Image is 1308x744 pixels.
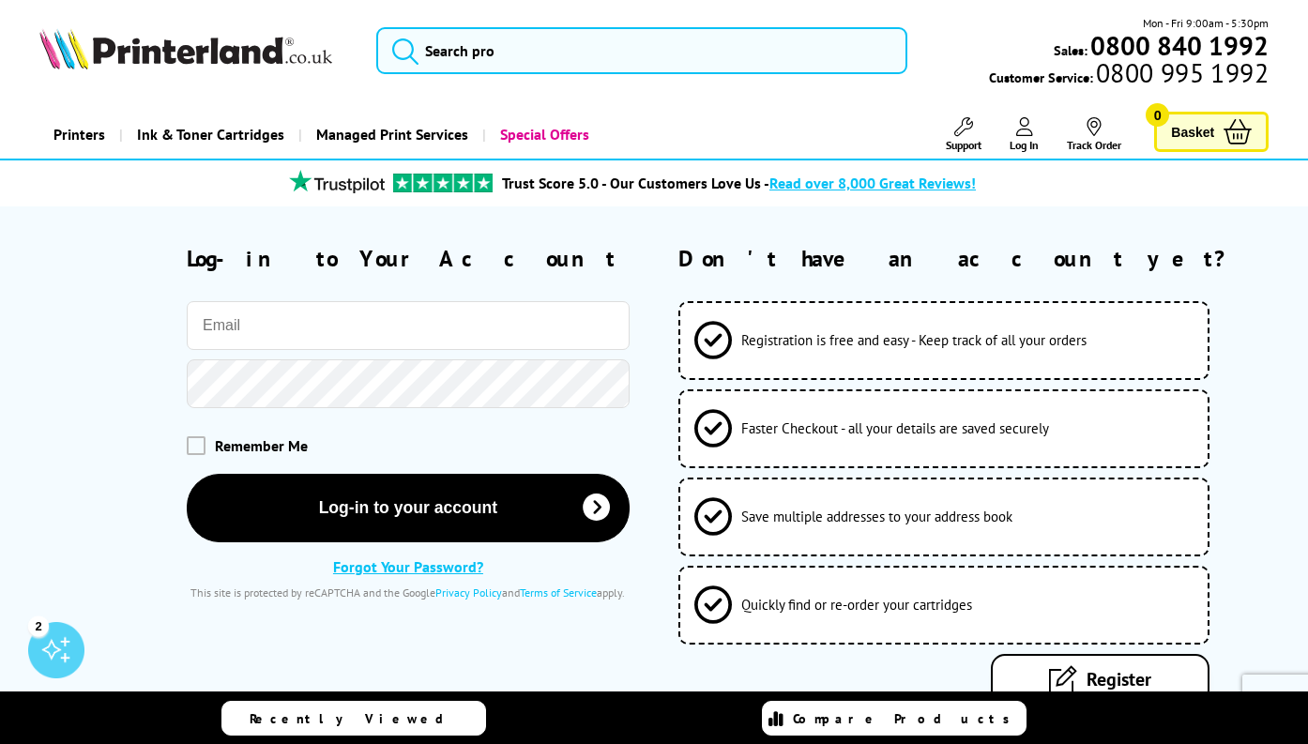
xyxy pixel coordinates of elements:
span: 0800 995 1992 [1093,64,1269,82]
span: Sales: [1054,41,1087,59]
a: Printers [39,111,119,159]
a: Compare Products [762,701,1027,736]
span: 0 [1146,103,1169,127]
img: trustpilot rating [393,174,493,192]
a: Basket 0 [1154,112,1269,152]
span: Recently Viewed [250,710,463,727]
a: Printerland Logo [39,28,353,73]
input: Email [187,301,630,350]
a: Register [991,654,1209,705]
a: Log In [1010,117,1039,152]
span: Mon - Fri 9:00am - 5:30pm [1143,14,1269,32]
img: Printerland Logo [39,28,332,69]
div: This site is protected by reCAPTCHA and the Google and apply. [187,585,630,600]
span: Basket [1171,119,1214,144]
a: 0800 840 1992 [1087,37,1269,54]
span: Faster Checkout - all your details are saved securely [741,419,1049,437]
a: Recently Viewed [221,701,486,736]
a: Support [946,117,981,152]
button: Log-in to your account [187,474,630,542]
span: Quickly find or re-order your cartridges [741,596,972,614]
b: 0800 840 1992 [1090,28,1269,63]
a: Trust Score 5.0 - Our Customers Love Us -Read over 8,000 Great Reviews! [502,174,976,192]
span: Save multiple addresses to your address book [741,508,1012,525]
a: Special Offers [482,111,603,159]
a: Track Order [1067,117,1121,152]
a: Terms of Service [520,585,597,600]
span: Remember Me [215,436,308,455]
a: Ink & Toner Cartridges [119,111,298,159]
span: Customer Service: [989,64,1269,86]
span: Support [946,138,981,152]
span: Compare Products [793,710,1020,727]
span: Ink & Toner Cartridges [137,111,284,159]
span: Read over 8,000 Great Reviews! [769,174,976,192]
a: Privacy Policy [435,585,502,600]
a: Forgot Your Password? [333,557,483,576]
span: Register [1087,667,1151,691]
span: Log In [1010,138,1039,152]
a: Managed Print Services [298,111,482,159]
h2: Don't have an account yet? [678,244,1269,273]
h2: Log-in to Your Account [187,244,630,273]
div: 2 [28,615,49,636]
img: trustpilot rating [281,170,393,193]
span: Registration is free and easy - Keep track of all your orders [741,331,1087,349]
input: Search pro [376,27,907,74]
